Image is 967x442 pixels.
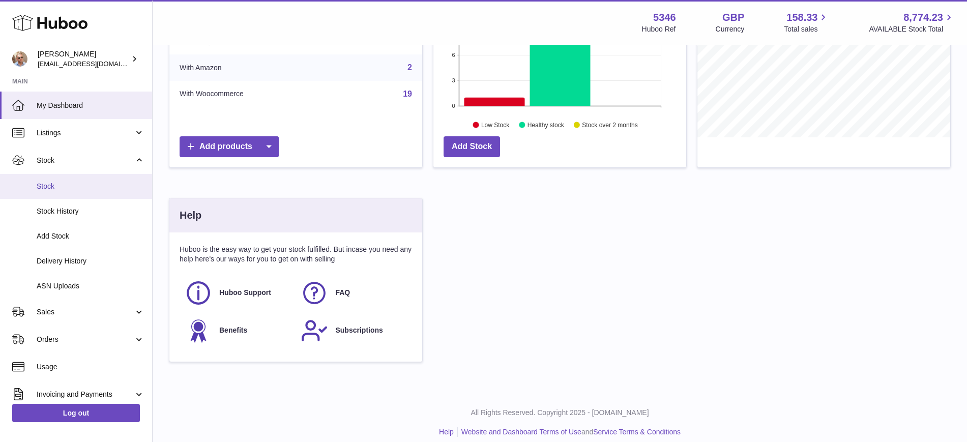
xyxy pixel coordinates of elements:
td: With Amazon [169,54,326,81]
span: Stock History [37,207,144,216]
div: Huboo Ref [642,24,676,34]
text: Healthy stock [528,122,565,129]
a: 158.33 Total sales [784,11,829,34]
a: Subscriptions [301,317,406,344]
span: Stock [37,182,144,191]
a: Log out [12,404,140,422]
div: [PERSON_NAME] [38,49,129,69]
span: Sales [37,307,134,317]
strong: 5346 [653,11,676,24]
a: 6 [407,37,412,46]
a: Service Terms & Conditions [593,428,681,436]
span: Invoicing and Payments [37,390,134,399]
span: Delivery History [37,256,144,266]
span: FAQ [335,288,350,298]
img: support@radoneltd.co.uk [12,51,27,67]
a: Add Stock [444,136,500,157]
span: Orders [37,335,134,344]
span: My Dashboard [37,101,144,110]
p: All Rights Reserved. Copyright 2025 - [DOMAIN_NAME] [161,408,959,418]
span: AVAILABLE Stock Total [869,24,955,34]
span: 158.33 [786,11,817,24]
span: Add Stock [37,231,144,241]
a: FAQ [301,279,406,307]
a: Help [439,428,454,436]
text: 3 [452,77,455,83]
text: Low Stock [481,122,510,129]
a: 2 [407,63,412,72]
p: Huboo is the easy way to get your stock fulfilled. But incase you need any help here's our ways f... [180,245,412,264]
span: Total sales [784,24,829,34]
span: Listings [37,128,134,138]
div: Currency [716,24,745,34]
td: With Woocommerce [169,81,326,107]
span: Subscriptions [335,326,383,335]
a: 19 [403,90,412,98]
span: Benefits [219,326,247,335]
text: 0 [452,103,455,109]
span: Stock [37,156,134,165]
a: Add products [180,136,279,157]
span: Huboo Support [219,288,271,298]
a: 8,774.23 AVAILABLE Stock Total [869,11,955,34]
span: 8,774.23 [903,11,943,24]
span: Usage [37,362,144,372]
a: Huboo Support [185,279,290,307]
a: Website and Dashboard Terms of Use [461,428,581,436]
span: ASN Uploads [37,281,144,291]
text: 6 [452,52,455,58]
strong: GBP [722,11,744,24]
h3: Help [180,209,201,222]
text: Stock over 2 months [582,122,637,129]
li: and [458,427,681,437]
span: [EMAIL_ADDRESS][DOMAIN_NAME] [38,60,150,68]
a: Benefits [185,317,290,344]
